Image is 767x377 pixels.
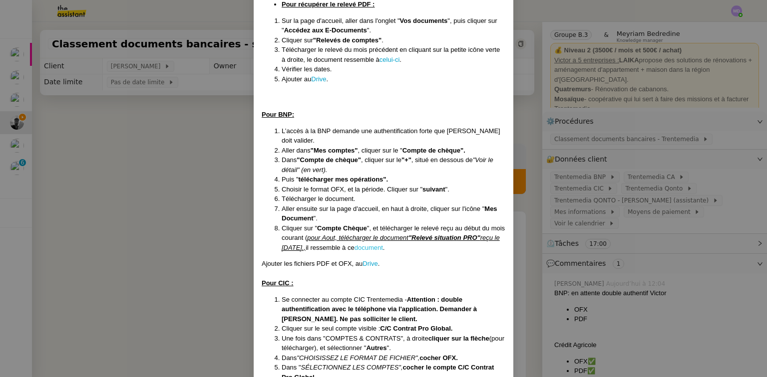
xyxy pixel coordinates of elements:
li: Cliquer sur " ", et télécharger le relevé reçu au début du mois courant ( il ressemble à ce . [282,223,505,253]
div: Ajouter les fichiers PDF et OFX, au . [262,259,505,269]
strong: suivant [422,186,445,193]
u: Pour CIC : [262,279,294,287]
li: Cliquer sur . [282,35,505,45]
strong: Compte de chèque". [402,147,465,154]
strong: "Mes comptes" [311,147,358,154]
strong: C/C Contrat Pro Global. [380,325,452,332]
em: "Voir le détail" (en vert). [282,156,493,174]
strong: télécharger mes opérations". [299,176,388,183]
li: Aller dans , cliquer sur le " [282,146,505,156]
li: Choisir le format OFX, et la période. Cliquer sur " ". [282,185,505,194]
li: Aller ensuite sur la page d'accueil, en haut à droite, cliquer sur l'icône " ". [282,204,505,223]
strong: Vos documents [400,17,448,24]
li: Dans , cliquer sur le , situé en dessous de [282,155,505,175]
u: pour Aout, télécharger le document [307,234,408,241]
strong: Accédez aux E-Documents [284,26,367,34]
li: L’accès à la BNP demande une authentification forte que [PERSON_NAME] doit valider. [282,126,505,146]
u: reçu le [DATE]., [282,234,500,251]
li: Ajouter au . [282,74,505,84]
li: Télécharger le relevé du mois précédent en cliquant sur la petite icône verte à droite, le docume... [282,45,505,64]
strong: Attention : double authentification avec le téléphone via l'application. Demander à [PERSON_NAME]... [282,296,477,323]
strong: "Compte de chèque" [297,156,361,164]
u: "Relevé situation PRO" [408,234,480,241]
strong: cliquer sur la flèche [428,335,489,342]
a: Drive [311,75,326,83]
strong: Mes [484,205,497,212]
strong: "Relevés de comptes" [313,36,382,44]
a: Drive [363,260,378,267]
li: Sur la page d'accueil, aller dans l'onglet " ", puis cliquer sur " ". [282,16,505,35]
li: Vérifier les dates. [282,64,505,74]
a: celui-ci [380,56,399,63]
em: "CHOISISSEZ LE FORMAT DE FICHIER", [297,354,419,362]
strong: Autres [366,344,386,352]
li: Télécharger le document. [282,194,505,204]
li: Une fois dans "COMPTES & CONTRATS", à droite (pour télécharger), et sélectionner " ". [282,334,505,353]
u: Pour récupérer le relevé PDF : [282,0,375,8]
em: SÉLECTIONNEZ LES COMPTES", [301,364,403,371]
strong: Document [282,214,314,222]
u: Pour BNP: [262,111,294,118]
li: Dans [282,353,505,363]
strong: Compte Chèque [317,224,367,232]
strong: cocher OFX. [419,354,458,362]
li: Se connecter au compte CIC Trentemedia - [282,295,505,324]
strong: "+" [401,156,411,164]
a: document [355,244,383,251]
li: Puis " [282,175,505,185]
li: Cliquer sur le seul compte visible : [282,324,505,334]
